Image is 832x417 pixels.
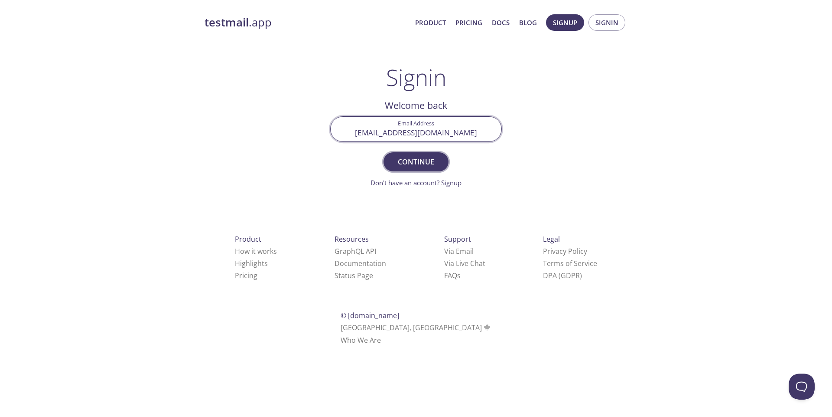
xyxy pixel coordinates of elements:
a: Highlights [235,259,268,268]
a: Don't have an account? Signup [370,178,461,187]
button: Signup [546,14,584,31]
strong: testmail [205,15,249,30]
a: Privacy Policy [543,246,587,256]
h1: Signin [386,64,446,90]
a: Status Page [335,271,373,280]
a: GraphQL API [335,246,376,256]
a: Via Live Chat [444,259,485,268]
button: Continue [383,152,448,171]
span: s [457,271,461,280]
a: Pricing [455,17,482,28]
span: [GEOGRAPHIC_DATA], [GEOGRAPHIC_DATA] [341,323,492,332]
a: Blog [519,17,537,28]
a: testmail.app [205,15,408,30]
a: FAQ [444,271,461,280]
span: Support [444,234,471,244]
span: Signin [595,17,618,28]
a: Documentation [335,259,386,268]
span: Resources [335,234,369,244]
a: Product [415,17,446,28]
a: How it works [235,246,277,256]
a: Via Email [444,246,474,256]
iframe: Help Scout Beacon - Open [789,374,815,400]
a: Docs [492,17,510,28]
a: DPA (GDPR) [543,271,582,280]
span: Legal [543,234,560,244]
a: Terms of Service [543,259,597,268]
a: Who We Are [341,335,381,345]
span: Continue [393,156,439,168]
h2: Welcome back [330,98,502,113]
span: © [DOMAIN_NAME] [341,311,399,320]
a: Pricing [235,271,257,280]
span: Signup [553,17,577,28]
span: Product [235,234,261,244]
button: Signin [588,14,625,31]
